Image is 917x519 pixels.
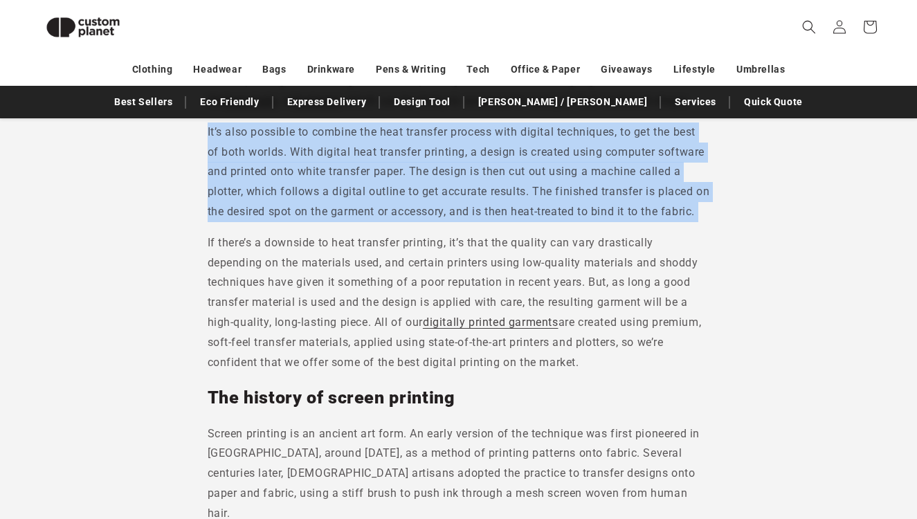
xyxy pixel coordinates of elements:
a: Express Delivery [280,90,374,114]
a: Clothing [132,57,173,82]
h2: The history of screen printing [208,387,710,409]
a: Quick Quote [737,90,810,114]
a: Umbrellas [736,57,785,82]
a: Pens & Writing [376,57,446,82]
a: Best Sellers [107,90,179,114]
p: If there’s a downside to heat transfer printing, it’s that the quality can vary drastically depen... [208,233,710,373]
a: Bags [262,57,286,82]
a: digitally printed garments [423,316,559,329]
div: Chat Widget [848,453,917,519]
a: Headwear [193,57,242,82]
a: Giveaways [601,57,652,82]
a: Lifestyle [673,57,716,82]
a: Tech [466,57,489,82]
summary: Search [794,12,824,42]
img: Custom Planet [35,6,131,49]
a: Office & Paper [511,57,580,82]
a: Drinkware [307,57,355,82]
a: Eco Friendly [193,90,266,114]
p: It’s also possible to combine the heat transfer process with digital techniques, to get the best ... [208,122,710,222]
a: [PERSON_NAME] / [PERSON_NAME] [471,90,654,114]
iframe: To enrich screen reader interactions, please activate Accessibility in Grammarly extension settings [848,453,917,519]
a: Services [668,90,723,114]
a: Design Tool [387,90,457,114]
